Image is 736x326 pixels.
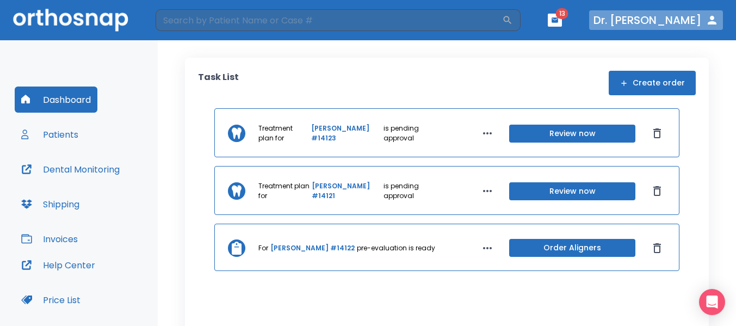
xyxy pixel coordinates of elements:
button: Dashboard [15,87,97,113]
button: Shipping [15,191,86,217]
a: [PERSON_NAME] #14122 [270,243,355,253]
p: Task List [198,71,239,95]
button: Dismiss [648,125,666,142]
button: Create order [609,71,696,95]
button: Order Aligners [509,239,635,257]
span: 13 [556,8,568,19]
p: is pending approval [384,124,440,143]
button: Invoices [15,226,84,252]
img: Orthosnap [13,9,128,31]
button: Review now [509,182,635,200]
a: [PERSON_NAME] #14123 [311,124,381,143]
button: Dr. [PERSON_NAME] [589,10,723,30]
button: Patients [15,121,85,147]
p: Treatment plan for [258,181,310,201]
button: Price List [15,287,87,313]
button: Help Center [15,252,102,278]
a: [PERSON_NAME] #14121 [312,181,381,201]
button: Dismiss [648,239,666,257]
button: Dental Monitoring [15,156,126,182]
input: Search by Patient Name or Case # [156,9,502,31]
p: pre-evaluation is ready [357,243,435,253]
div: Open Intercom Messenger [699,289,725,315]
button: Dismiss [648,182,666,200]
p: Treatment plan for [258,124,309,143]
p: For [258,243,268,253]
button: Review now [509,125,635,143]
p: is pending approval [384,181,440,201]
